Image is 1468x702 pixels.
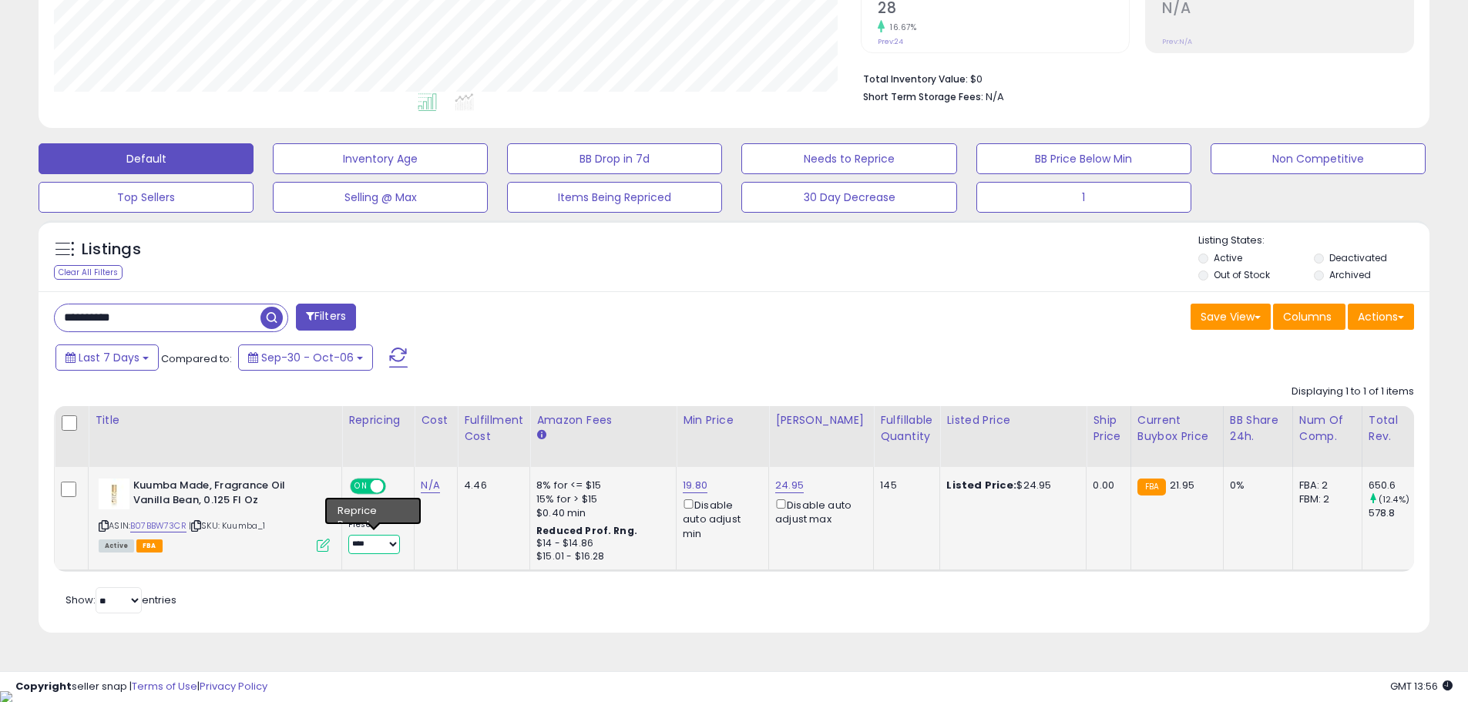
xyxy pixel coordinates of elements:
[39,143,254,174] button: Default
[1273,304,1345,330] button: Columns
[863,69,1402,87] li: $0
[261,350,354,365] span: Sep-30 - Oct-06
[133,479,321,511] b: Kuumba Made, Fragrance Oil Vanilla Bean, 0.125 Fl Oz
[683,478,707,493] a: 19.80
[1191,304,1271,330] button: Save View
[95,412,335,428] div: Title
[1329,268,1371,281] label: Archived
[82,239,141,260] h5: Listings
[1230,412,1286,445] div: BB Share 24h.
[863,90,983,103] b: Short Term Storage Fees:
[421,478,439,493] a: N/A
[536,537,664,550] div: $14 - $14.86
[880,479,928,492] div: 145
[536,492,664,506] div: 15% for > $15
[1214,268,1270,281] label: Out of Stock
[421,412,451,428] div: Cost
[683,496,757,541] div: Disable auto adjust min
[79,350,139,365] span: Last 7 Days
[1369,479,1431,492] div: 650.6
[1137,479,1166,495] small: FBA
[775,412,867,428] div: [PERSON_NAME]
[946,412,1080,428] div: Listed Price
[1299,479,1350,492] div: FBA: 2
[1093,412,1124,445] div: Ship Price
[55,344,159,371] button: Last 7 Days
[536,524,637,537] b: Reduced Prof. Rng.
[976,182,1191,213] button: 1
[885,22,916,33] small: 16.67%
[1162,37,1192,46] small: Prev: N/A
[1230,479,1281,492] div: 0%
[741,182,956,213] button: 30 Day Decrease
[1369,506,1431,520] div: 578.8
[464,479,518,492] div: 4.46
[1137,412,1217,445] div: Current Buybox Price
[1283,309,1332,324] span: Columns
[1299,492,1350,506] div: FBM: 2
[351,480,371,493] span: ON
[66,593,176,607] span: Show: entries
[775,478,804,493] a: 24.95
[1170,478,1194,492] span: 21.95
[1329,251,1387,264] label: Deactivated
[536,412,670,428] div: Amazon Fees
[200,679,267,694] a: Privacy Policy
[384,480,408,493] span: OFF
[1211,143,1426,174] button: Non Competitive
[136,539,163,553] span: FBA
[15,679,72,694] strong: Copyright
[946,479,1074,492] div: $24.95
[775,496,862,526] div: Disable auto adjust max
[238,344,373,371] button: Sep-30 - Oct-06
[99,479,129,509] img: 21Cxvo48vYL._SL40_.jpg
[976,143,1191,174] button: BB Price Below Min
[54,265,123,280] div: Clear All Filters
[946,478,1016,492] b: Listed Price:
[986,89,1004,104] span: N/A
[863,72,968,86] b: Total Inventory Value:
[507,143,722,174] button: BB Drop in 7d
[1292,385,1414,399] div: Displaying 1 to 1 of 1 items
[99,479,330,550] div: ASIN:
[348,412,408,428] div: Repricing
[99,539,134,553] span: All listings currently available for purchase on Amazon
[878,37,903,46] small: Prev: 24
[1198,233,1429,248] p: Listing States:
[683,412,762,428] div: Min Price
[1093,479,1118,492] div: 0.00
[348,502,402,516] div: Amazon AI
[130,519,186,532] a: B07BBW73CR
[1299,412,1355,445] div: Num of Comp.
[536,479,664,492] div: 8% for <= $15
[507,182,722,213] button: Items Being Repriced
[536,550,664,563] div: $15.01 - $16.28
[1390,679,1453,694] span: 2025-10-14 13:56 GMT
[1379,493,1409,506] small: (12.4%)
[1369,412,1425,445] div: Total Rev.
[536,428,546,442] small: Amazon Fees.
[296,304,356,331] button: Filters
[536,506,664,520] div: $0.40 min
[1214,251,1242,264] label: Active
[15,680,267,694] div: seller snap | |
[39,182,254,213] button: Top Sellers
[880,412,933,445] div: Fulfillable Quantity
[273,143,488,174] button: Inventory Age
[348,519,402,554] div: Preset:
[464,412,523,445] div: Fulfillment Cost
[132,679,197,694] a: Terms of Use
[1348,304,1414,330] button: Actions
[189,519,266,532] span: | SKU: Kuumba_1
[273,182,488,213] button: Selling @ Max
[741,143,956,174] button: Needs to Reprice
[161,351,232,366] span: Compared to:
